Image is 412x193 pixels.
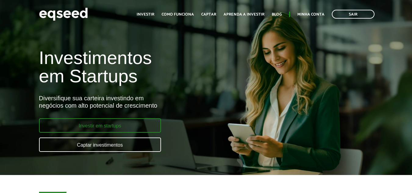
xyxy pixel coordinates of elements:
h1: Investimentos em Startups [39,49,236,85]
a: Aprenda a investir [224,13,264,16]
a: Investir [137,13,154,16]
a: Captar [201,13,216,16]
a: Como funciona [162,13,194,16]
a: Sair [332,10,374,19]
div: Diversifique sua carteira investindo em negócios com alto potencial de crescimento [39,95,236,109]
a: Captar investimentos [39,138,161,152]
a: Minha conta [297,13,324,16]
a: Blog [272,13,282,16]
img: EqSeed [39,6,88,22]
a: Investir em startups [39,118,161,133]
